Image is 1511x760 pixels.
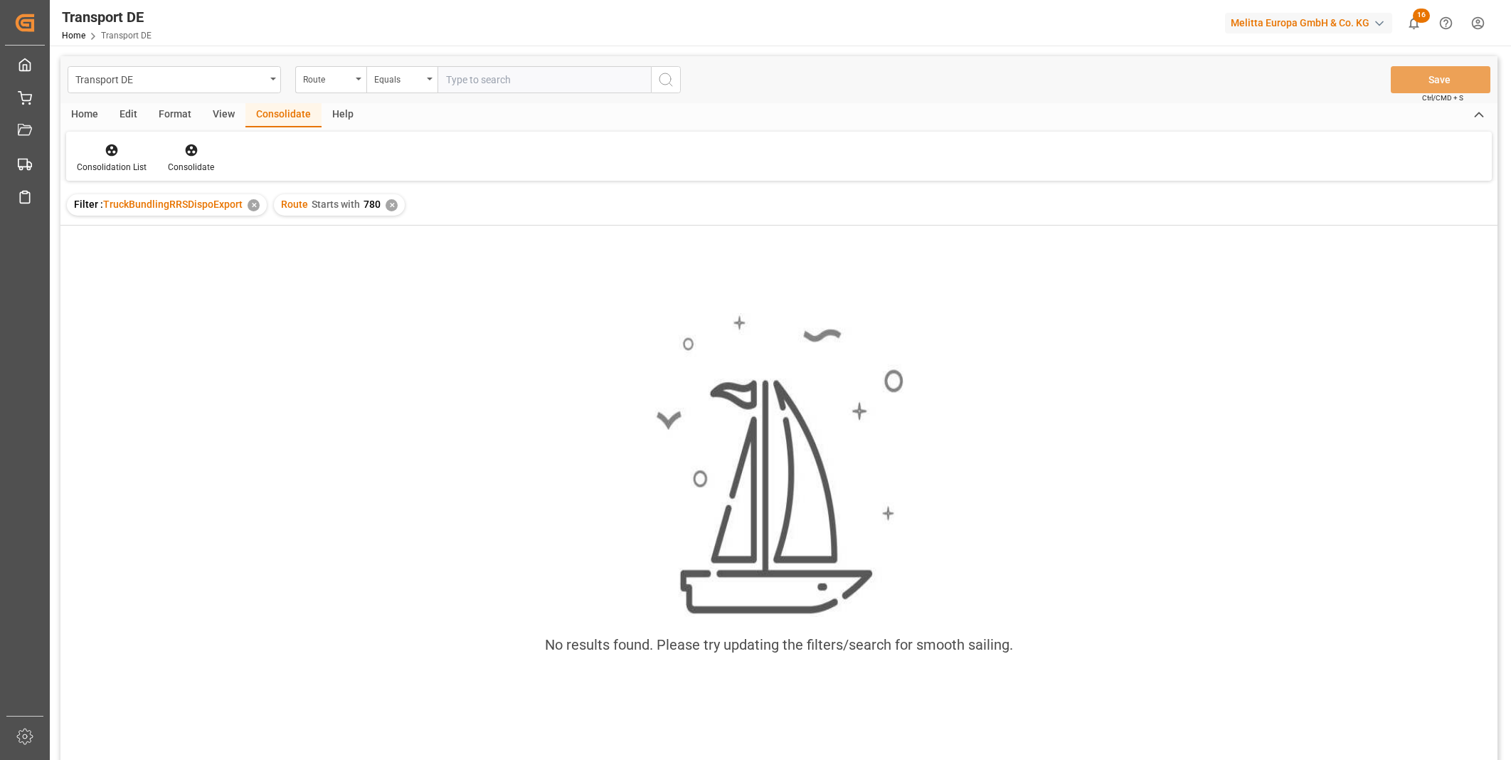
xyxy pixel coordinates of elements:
div: ✕ [248,199,260,211]
span: TruckBundlingRRSDispoExport [103,199,243,210]
button: Help Center [1430,7,1462,39]
div: ✕ [386,199,398,211]
span: Starts with [312,199,360,210]
div: Help [322,103,364,127]
div: No results found. Please try updating the filters/search for smooth sailing. [545,634,1013,655]
span: 16 [1413,9,1430,23]
span: Ctrl/CMD + S [1422,93,1463,103]
div: Edit [109,103,148,127]
div: Format [148,103,202,127]
button: show 16 new notifications [1398,7,1430,39]
div: Melitta Europa GmbH & Co. KG [1225,13,1392,33]
div: View [202,103,245,127]
span: 780 [364,199,381,210]
div: Transport DE [75,70,265,88]
div: Route [303,70,351,86]
img: smooth_sailing.jpeg [654,313,903,617]
button: Melitta Europa GmbH & Co. KG [1225,9,1398,36]
div: Equals [374,70,423,86]
div: Transport DE [62,6,152,28]
a: Home [62,31,85,41]
div: Consolidate [245,103,322,127]
div: Consolidate [168,161,214,174]
button: open menu [366,66,438,93]
button: Save [1391,66,1490,93]
span: Route [281,199,308,210]
button: open menu [68,66,281,93]
button: open menu [295,66,366,93]
div: Home [60,103,109,127]
input: Type to search [438,66,651,93]
span: Filter : [74,199,103,210]
div: Consolidation List [77,161,147,174]
button: search button [651,66,681,93]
